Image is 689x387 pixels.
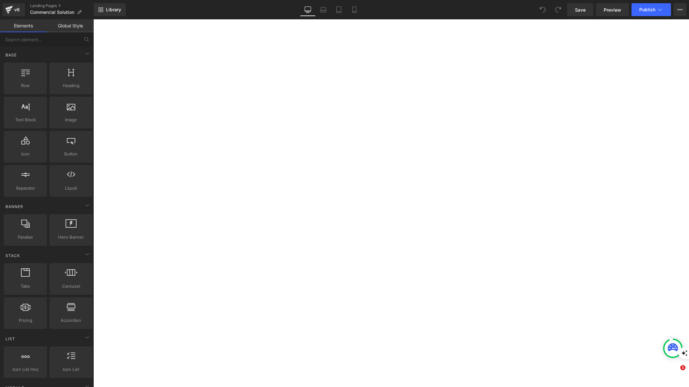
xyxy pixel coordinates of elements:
a: New Library [94,3,126,16]
span: Parallax [6,234,45,241]
span: Hero Banner [51,234,90,241]
span: Text Block [6,116,45,123]
a: Desktop [300,3,316,16]
span: Button [51,151,90,157]
button: More [673,3,686,16]
span: Base [5,52,17,58]
iframe: Intercom live chat [667,365,683,381]
span: Icon List [51,366,90,373]
span: Icon [6,151,45,157]
span: Row [6,82,45,89]
div: v6 [13,5,21,14]
a: Tablet [331,3,347,16]
a: Landing Pages [30,3,94,8]
a: Global Style [47,19,94,32]
span: Heading [51,82,90,89]
span: Save [575,6,586,13]
a: Preview [596,3,629,16]
span: Separator [6,185,45,192]
span: Pricing [6,317,45,324]
span: List [5,336,16,342]
span: Tabs [6,283,45,290]
span: Publish [639,7,655,12]
a: Laptop [316,3,331,16]
span: Library [106,7,121,13]
a: v6 [3,3,25,16]
span: Accordion [51,317,90,324]
button: Redo [552,3,565,16]
span: Commercial Solution [30,10,74,15]
span: Icon List Hoz [6,366,45,373]
span: Image [51,116,90,123]
span: Stack [5,253,21,259]
button: Publish [632,3,671,16]
span: Banner [5,203,24,210]
span: Preview [604,6,621,13]
a: Mobile [347,3,362,16]
span: Liquid [51,185,90,192]
span: Carousel [51,283,90,290]
button: Undo [536,3,549,16]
